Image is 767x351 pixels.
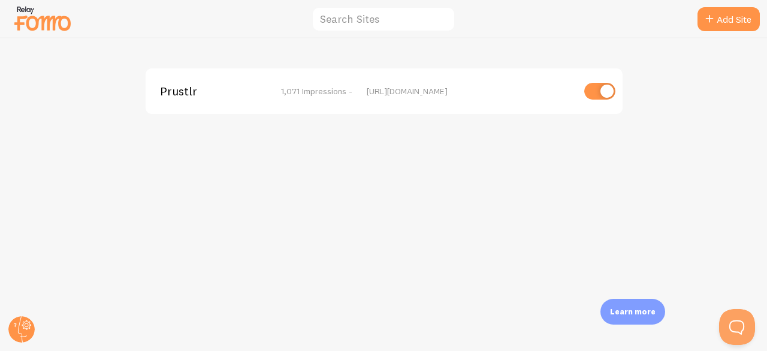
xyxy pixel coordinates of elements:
[160,86,256,97] span: Prustlr
[281,86,352,97] span: 1,071 Impressions -
[367,86,573,97] div: [URL][DOMAIN_NAME]
[719,309,755,345] iframe: Help Scout Beacon - Open
[13,3,73,34] img: fomo-relay-logo-orange.svg
[610,306,656,317] p: Learn more
[600,299,665,325] div: Learn more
